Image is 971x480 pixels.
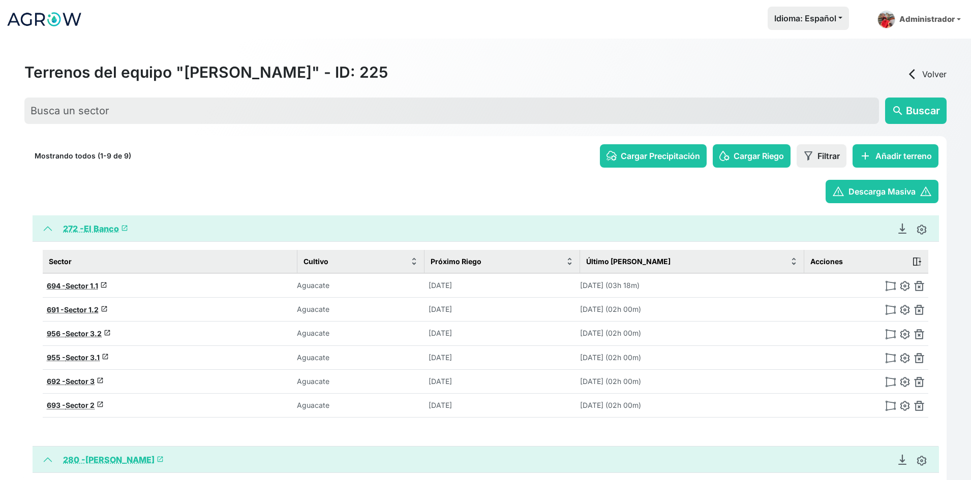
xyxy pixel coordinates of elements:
[580,273,804,298] td: [DATE] (03h 18m)
[606,151,617,161] img: rain-config
[886,401,896,411] img: modify-polygon
[100,281,107,289] span: launch
[892,455,913,465] a: Descargar Recomendación de Riego en PDF
[429,280,484,291] p: [DATE]
[66,377,95,386] span: Sector 3
[917,456,927,466] img: edit
[297,322,424,345] td: Aguacate
[47,281,66,290] span: 694 -
[713,144,791,168] button: Cargar Riego
[102,353,109,360] span: launch
[101,305,108,312] span: launch
[914,353,924,363] img: delete
[621,150,700,162] span: Cargar Precipitación
[810,256,843,267] span: Acciones
[803,151,813,161] img: filter
[66,353,100,362] span: Sector 3.1
[886,353,896,363] img: modify-polygon
[914,401,924,411] img: delete
[886,281,896,291] img: modify-polygon
[410,258,418,265] img: sort
[900,281,910,291] img: edit
[47,353,109,362] a: 955 -Sector 3.1launch
[66,401,95,409] span: Sector 2
[297,345,424,369] td: Aguacate
[104,329,111,336] span: launch
[566,258,573,265] img: sort
[49,256,72,267] span: Sector
[906,103,940,118] span: Buscar
[900,305,910,315] img: edit
[97,401,104,408] span: launch
[47,377,66,386] span: 692 -
[66,329,102,338] span: Sector 3.2
[297,393,424,417] td: Aguacate
[6,7,82,32] img: Logo
[47,377,104,386] a: 692 -Sector 3launch
[47,305,64,314] span: 691 -
[853,144,938,168] button: addAñadir terreno
[429,376,484,387] p: [DATE]
[33,446,939,473] button: 280 -[PERSON_NAME]launch
[892,223,913,234] a: Descargar Recomendación de Riego en PDF
[886,329,896,339] img: modify-polygon
[886,377,896,387] img: modify-polygon
[877,11,895,28] img: admin-picture
[906,68,947,80] a: arrow_back_iosVolver
[892,105,904,117] span: search
[297,369,424,393] td: Aguacate
[580,393,804,417] td: [DATE] (02h 00m)
[66,281,98,290] span: Sector 1.1
[719,151,730,161] img: irrigation-config
[431,256,481,267] span: Próximo Riego
[790,258,798,265] img: sort
[580,369,804,393] td: [DATE] (02h 00m)
[826,180,938,203] button: warningDescarga Masivawarning
[97,377,104,384] span: launch
[885,98,947,124] button: searchBuscar
[47,401,104,409] a: 693 -Sector 2launch
[900,401,910,411] img: edit
[63,455,164,465] a: 280 -[PERSON_NAME]launch
[63,455,85,465] span: 280 -
[429,304,484,314] p: [DATE]
[914,281,924,291] img: delete
[886,305,896,315] img: modify-polygon
[47,329,66,338] span: 956 -
[63,223,128,234] a: 272 -El Bancolaunch
[157,456,164,463] span: launch
[121,225,128,232] span: launch
[906,68,918,80] span: arrow_back_ios
[900,377,910,387] img: edit
[297,298,424,322] td: Aguacate
[912,257,922,267] img: action
[304,256,328,267] span: Cultivo
[859,150,871,162] span: add
[873,7,965,33] a: Administrador
[24,63,388,81] h2: Terrenos del equipo "[PERSON_NAME]" - ID: 225
[47,401,66,409] span: 693 -
[47,281,107,290] a: 694 -Sector 1.1launch
[900,353,910,363] img: edit
[900,329,910,339] img: edit
[734,150,784,162] span: Cargar Riego
[297,273,424,298] td: Aguacate
[914,305,924,315] img: delete
[429,400,484,410] p: [DATE]
[580,298,804,322] td: [DATE] (02h 00m)
[47,353,66,362] span: 955 -
[33,215,939,242] button: 272 -El Bancolaunch
[917,225,927,235] img: edit
[47,329,111,338] a: 956 -Sector 3.2launch
[914,377,924,387] img: delete
[429,328,484,338] p: [DATE]
[47,305,108,314] a: 691 -Sector 1.2launch
[600,144,707,168] button: Cargar Precipitación
[580,345,804,369] td: [DATE] (02h 00m)
[914,329,924,339] img: delete
[580,322,804,345] td: [DATE] (02h 00m)
[920,185,932,198] span: warning
[586,256,671,267] span: Último [PERSON_NAME]
[768,7,849,30] button: Idioma: Español
[63,223,84,234] span: 272 -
